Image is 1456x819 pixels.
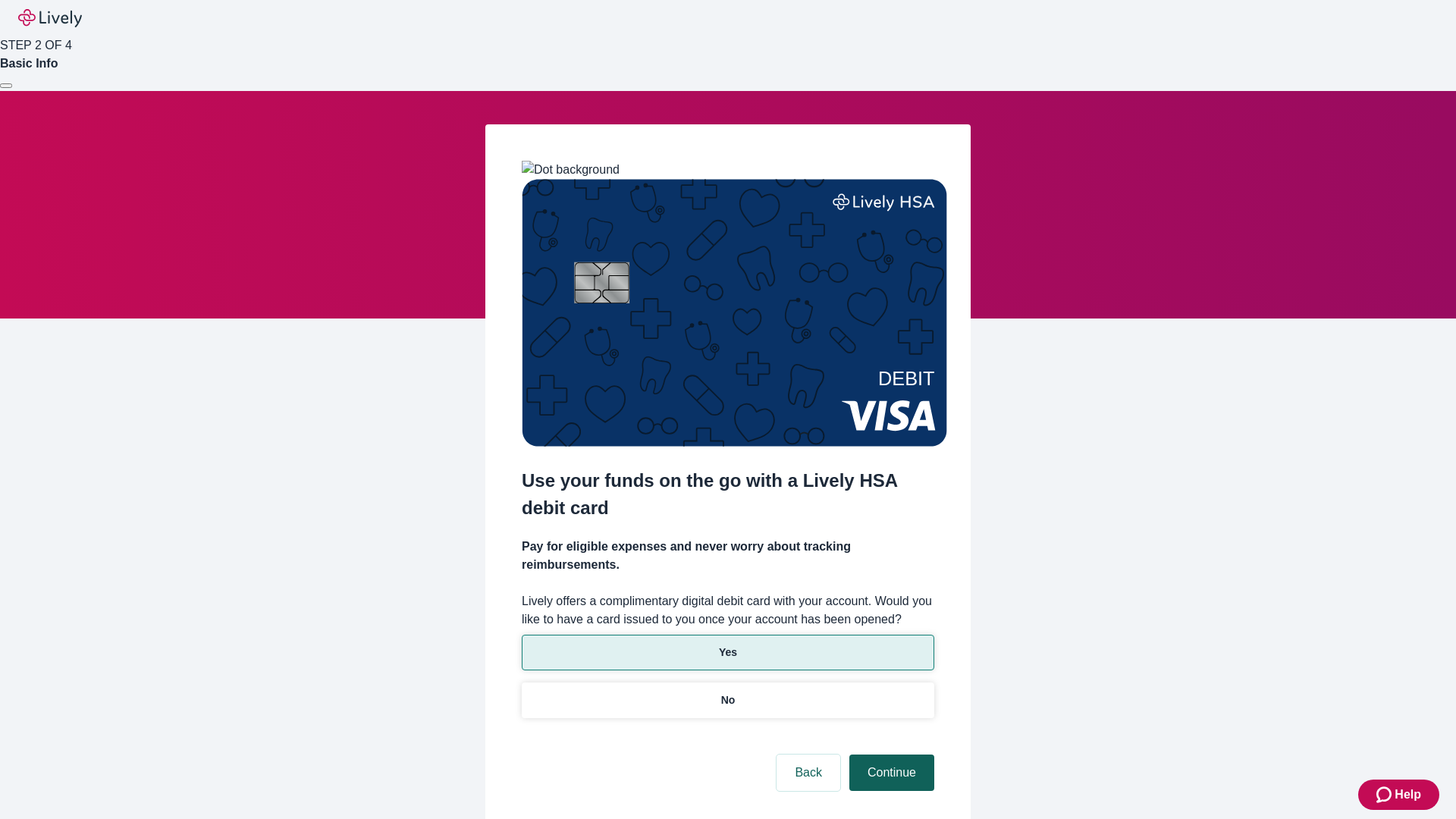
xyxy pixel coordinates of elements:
[522,467,934,522] h2: Use your funds on the go with a Lively HSA debit card
[522,538,934,574] h4: Pay for eligible expenses and never worry about tracking reimbursements.
[1395,786,1421,804] span: Help
[522,682,934,718] button: No
[721,692,736,708] p: No
[777,755,840,791] button: Back
[719,645,737,661] p: Yes
[522,592,934,629] label: Lively offers a complimentary digital debit card with your account. Would you like to have a card...
[522,179,947,447] img: Debit card
[1358,780,1439,810] button: Zendesk support iconHelp
[18,9,82,27] img: Lively
[849,755,934,791] button: Continue
[1376,786,1395,804] svg: Zendesk support icon
[522,161,620,179] img: Dot background
[522,635,934,670] button: Yes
